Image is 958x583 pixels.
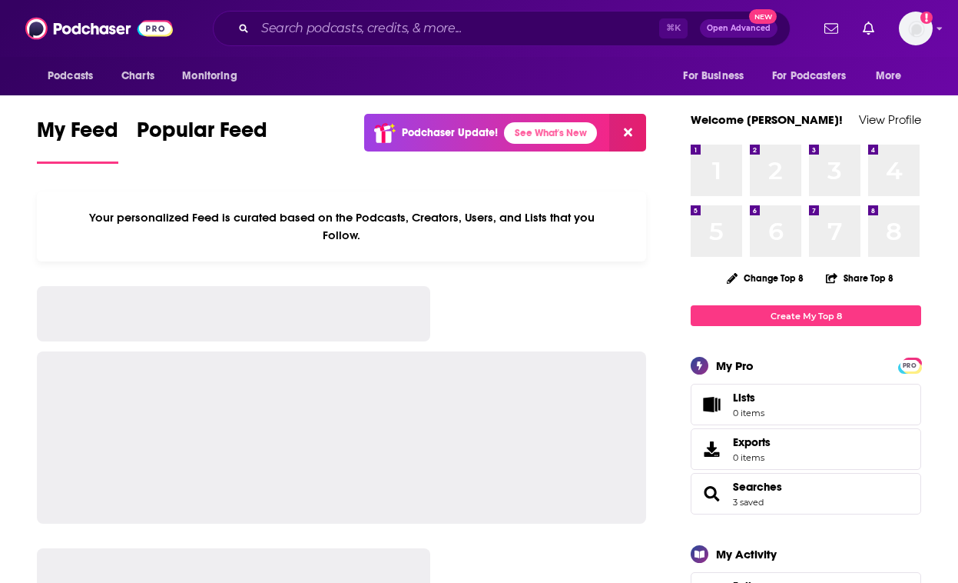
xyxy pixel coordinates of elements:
span: For Business [683,65,744,87]
span: Popular Feed [137,117,267,152]
span: Exports [733,435,771,449]
button: Change Top 8 [718,268,813,288]
a: PRO [900,359,919,371]
a: Popular Feed [137,117,267,164]
a: My Feed [37,117,118,164]
img: User Profile [899,12,933,45]
button: open menu [762,62,868,91]
div: Your personalized Feed is curated based on the Podcasts, Creators, Users, and Lists that you Follow. [37,192,646,262]
a: See What's New [504,122,597,144]
a: View Profile [859,112,921,127]
span: Podcasts [48,65,93,87]
span: Open Advanced [707,25,771,32]
span: Logged in as jennarohl [899,12,933,45]
span: Charts [121,65,154,87]
span: Lists [733,391,764,405]
button: open menu [171,62,257,91]
span: 0 items [733,408,764,418]
span: More [876,65,902,87]
button: open menu [37,62,113,91]
a: Show notifications dropdown [857,15,880,42]
button: open menu [672,62,763,91]
span: Searches [691,473,921,515]
button: Share Top 8 [825,263,894,293]
input: Search podcasts, credits, & more... [255,16,659,41]
span: New [749,9,777,24]
button: Show profile menu [899,12,933,45]
a: Searches [696,483,727,505]
a: Exports [691,428,921,470]
span: PRO [900,360,919,371]
span: Lists [733,391,755,405]
a: Charts [111,62,164,91]
a: Create My Top 8 [691,305,921,326]
a: Searches [733,480,782,494]
img: Podchaser - Follow, Share and Rate Podcasts [25,14,173,43]
button: open menu [865,62,921,91]
div: Search podcasts, credits, & more... [213,11,791,46]
span: 0 items [733,452,771,463]
a: Welcome [PERSON_NAME]! [691,112,843,127]
div: My Pro [716,358,754,373]
a: Lists [691,384,921,425]
button: Open AdvancedNew [700,19,777,38]
span: ⌘ K [659,18,688,38]
span: Lists [696,394,727,415]
div: My Activity [716,547,777,561]
p: Podchaser Update! [402,126,498,139]
span: For Podcasters [772,65,846,87]
a: Show notifications dropdown [818,15,844,42]
span: My Feed [37,117,118,152]
svg: Add a profile image [920,12,933,24]
span: Exports [696,438,727,460]
a: 3 saved [733,497,764,508]
span: Monitoring [182,65,237,87]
